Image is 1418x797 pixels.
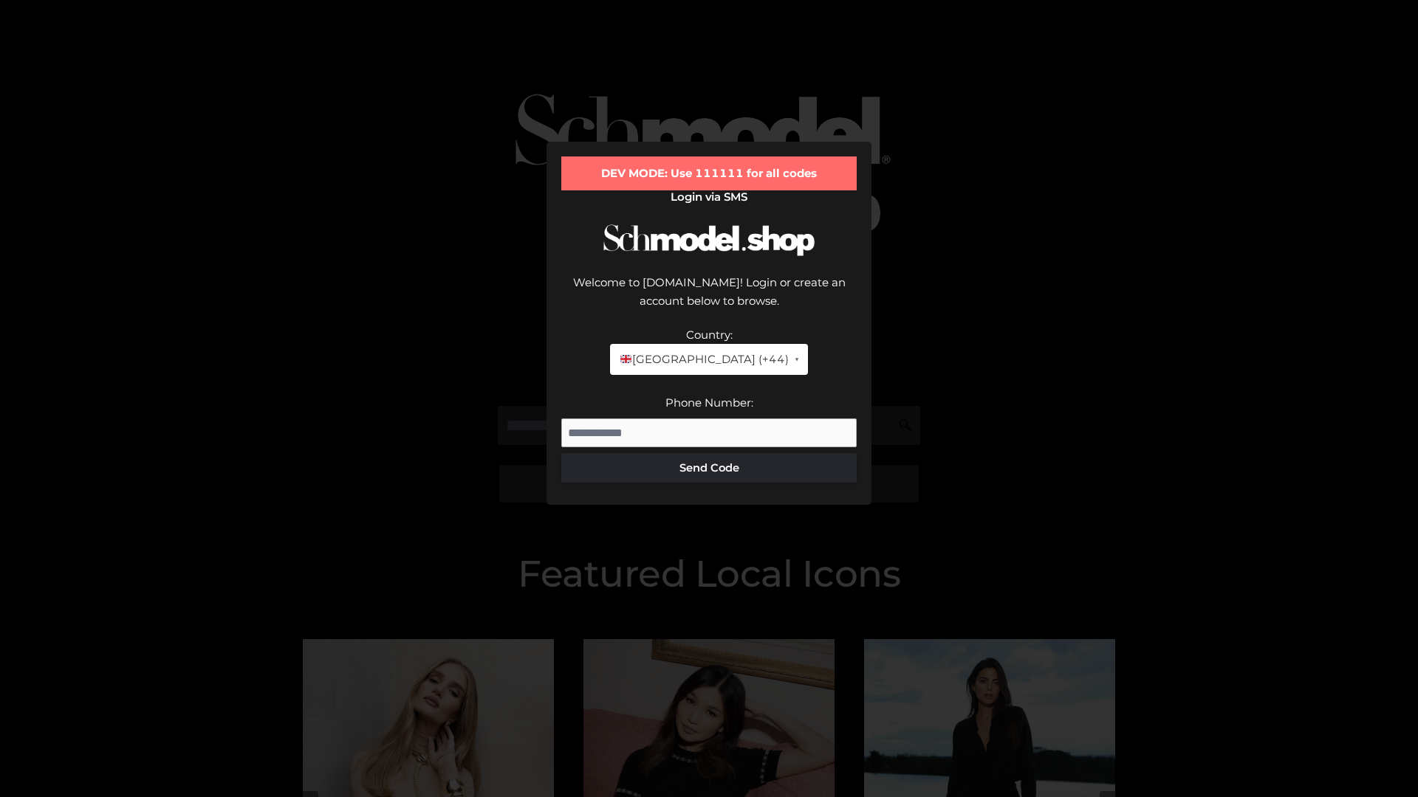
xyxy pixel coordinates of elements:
div: DEV MODE: Use 111111 for all codes [561,156,857,190]
img: 🇬🇧 [620,353,631,365]
img: Schmodel Logo [598,211,820,269]
button: Send Code [561,453,857,483]
span: [GEOGRAPHIC_DATA] (+44) [619,350,788,369]
label: Phone Number: [665,396,753,410]
label: Country: [686,328,733,342]
h2: Login via SMS [561,190,857,204]
div: Welcome to [DOMAIN_NAME]! Login or create an account below to browse. [561,273,857,325]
